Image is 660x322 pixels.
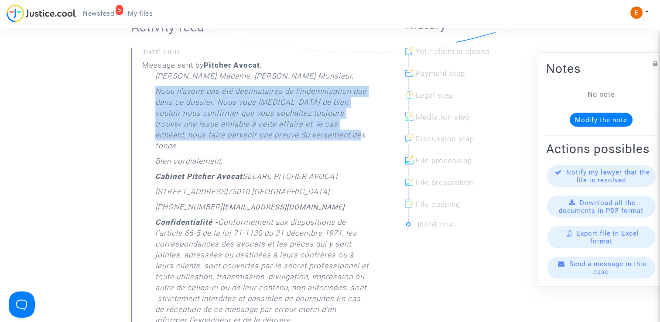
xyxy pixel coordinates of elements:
button: Modify the note [570,113,633,127]
div: No note [559,89,643,100]
img: ACg8ocIeiFvHKe4dA5oeRFd_CiCnuxWUEc1A2wYhRJE3TTWt=s96-c [630,7,643,19]
span: Download all the documents in PDF format [559,199,643,215]
p: Bien cordialement, [155,156,223,171]
strong: Confidentialité - [155,218,218,226]
p: [PHONE_NUMBER] [155,202,222,217]
font: Message sent by : [142,61,262,69]
a: [EMAIL_ADDRESS][DOMAIN_NAME] [222,203,345,211]
p: SELARL PITCHER AVOCAT [243,171,339,186]
div: 5 [116,5,123,15]
span: Notify my lawyer that the file is resolved [566,168,650,184]
p: [PERSON_NAME] Madame, [PERSON_NAME] Monsieur, [155,71,354,86]
p: [STREET_ADDRESS] [155,186,228,202]
span: Export file in Excel format [576,230,639,245]
span: Newsfeed [83,10,114,17]
p: 75010 [GEOGRAPHIC_DATA] [228,186,330,202]
p: Nous n'avons pas été destinataires de l'indemnisation due dans ce dossier. Nous vous [MEDICAL_DAT... [155,86,370,156]
small: [DATE] 14h42 [142,48,370,60]
img: jc-logo.svg [7,4,76,22]
iframe: Help Scout Beacon - Open [9,291,35,318]
h2: Notes [546,61,656,76]
span: Your claim is closed [416,47,490,56]
span: Send a message in this case [569,260,646,276]
a: My files [121,7,160,20]
span: My files [128,10,153,17]
h2: Actions possibles [546,141,656,157]
strong: Cabinet Pitcher Avocat [155,172,243,181]
a: 5Newsfeed [76,7,121,20]
b: Pitcher Avocat [204,61,260,69]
